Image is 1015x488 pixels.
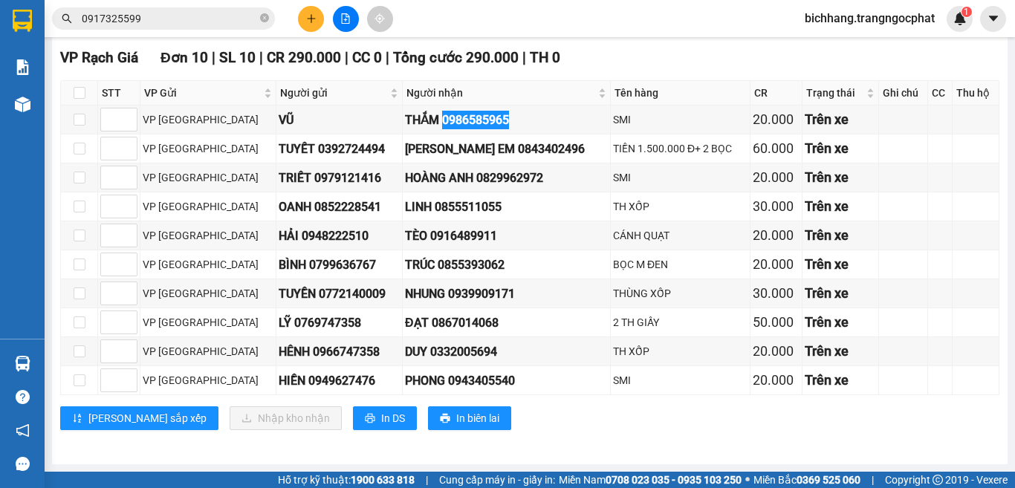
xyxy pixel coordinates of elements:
div: 20.000 [753,254,800,275]
span: notification [16,423,30,437]
div: [PERSON_NAME] EM 0843402496 [405,140,608,158]
div: VP [GEOGRAPHIC_DATA] [143,256,273,273]
td: VP Hà Tiên [140,337,276,366]
span: | [212,49,215,66]
img: logo-vxr [13,10,32,32]
div: HIỀN 0949627476 [279,371,400,390]
div: 20.000 [753,225,800,246]
span: printer [440,413,450,425]
span: VP Gửi [144,85,261,101]
span: search [62,13,72,24]
div: 30.000 [753,283,800,304]
div: CÁNH QUẠT [613,227,748,244]
strong: 260A, [PERSON_NAME] [6,60,111,93]
span: Trạng thái [806,85,863,101]
div: BÌNH 0799636767 [279,256,400,274]
div: HÊNH 0966747358 [279,342,400,361]
button: file-add [333,6,359,32]
th: CC [928,81,953,105]
div: TÈO 0916489911 [405,227,608,245]
span: | [426,472,428,488]
span: caret-down [987,12,1000,25]
span: Đơn 10 [160,49,208,66]
span: plus [306,13,317,24]
strong: 0369 525 060 [797,474,860,486]
img: icon-new-feature [953,12,967,25]
div: VP [GEOGRAPHIC_DATA] [143,372,273,388]
span: Địa chỉ: [6,60,111,93]
td: VP Hà Tiên [140,221,276,250]
strong: 1900 633 818 [351,474,415,486]
div: Trên xe [805,109,876,130]
div: 20.000 [753,370,800,391]
th: Thu hộ [953,81,999,105]
div: TRÚC 0855393062 [405,256,608,274]
div: 20.000 [753,167,800,188]
div: 2 TH GIẤY [613,314,748,331]
span: VP Rạch Giá [60,49,138,66]
div: Trên xe [805,196,876,217]
div: SMI [613,372,748,388]
img: warehouse-icon [15,97,30,112]
span: In biên lai [456,410,499,426]
img: solution-icon [15,59,30,75]
div: VP [GEOGRAPHIC_DATA] [143,227,273,244]
div: SMI [613,169,748,186]
td: VP Hà Tiên [140,279,276,308]
div: 60.000 [753,138,800,159]
img: warehouse-icon [15,356,30,371]
button: downloadNhập kho nhận [230,406,342,430]
td: VP Hà Tiên [140,366,276,395]
div: Trên xe [805,254,876,275]
div: TIỀN 1.500.000 Đ+ 2 BỌC [613,140,748,157]
td: VP Hà Tiên [140,192,276,221]
div: VP [GEOGRAPHIC_DATA] [143,140,273,157]
span: CR 290.000 [267,49,341,66]
div: SMI [613,111,748,128]
span: printer [365,413,375,425]
div: 20.000 [753,109,800,130]
div: VP [GEOGRAPHIC_DATA] [143,198,273,215]
span: Điện thoại: [6,95,110,144]
div: Trên xe [805,341,876,362]
div: Trên xe [805,312,876,333]
div: LINH 0855511055 [405,198,608,216]
td: VP Hà Tiên [140,163,276,192]
td: VP Hà Tiên [140,308,276,337]
span: | [522,49,526,66]
div: Trên xe [805,167,876,188]
th: STT [98,81,140,105]
span: ⚪️ [745,477,750,483]
span: | [386,49,389,66]
button: sort-ascending[PERSON_NAME] sắp xếp [60,406,218,430]
span: close-circle [260,13,269,22]
span: SL 10 [219,49,256,66]
button: caret-down [980,6,1006,32]
div: 30.000 [753,196,800,217]
span: Người gửi [280,85,387,101]
div: THÙNG XỐP [613,285,748,302]
strong: 0708 023 035 - 0935 103 250 [606,474,742,486]
div: TUYẾT 0392724494 [279,140,400,158]
div: LỸ 0769747358 [279,313,400,332]
strong: [STREET_ADDRESS] Châu [114,85,237,117]
span: Miền Bắc [753,472,860,488]
span: bichhang.trangngocphat [793,9,947,27]
div: VP [GEOGRAPHIC_DATA] [143,343,273,360]
div: Trên xe [805,370,876,391]
span: sort-ascending [72,413,82,425]
div: THẮM 0986585965 [405,111,608,129]
div: TRIẾT 0979121416 [279,169,400,187]
th: Tên hàng [611,81,750,105]
div: DUY 0332005694 [405,342,608,361]
div: ĐẠT 0867014068 [405,313,608,332]
div: VP [GEOGRAPHIC_DATA] [143,111,273,128]
span: message [16,457,30,471]
td: VP Hà Tiên [140,105,276,134]
div: TUYỀN 0772140009 [279,284,400,303]
div: VP [GEOGRAPHIC_DATA] [143,169,273,186]
div: VŨ [279,111,400,129]
span: [PERSON_NAME] sắp xếp [88,410,207,426]
div: HOÀNG ANH 0829962972 [405,169,608,187]
div: NHUNG 0939909171 [405,284,608,303]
